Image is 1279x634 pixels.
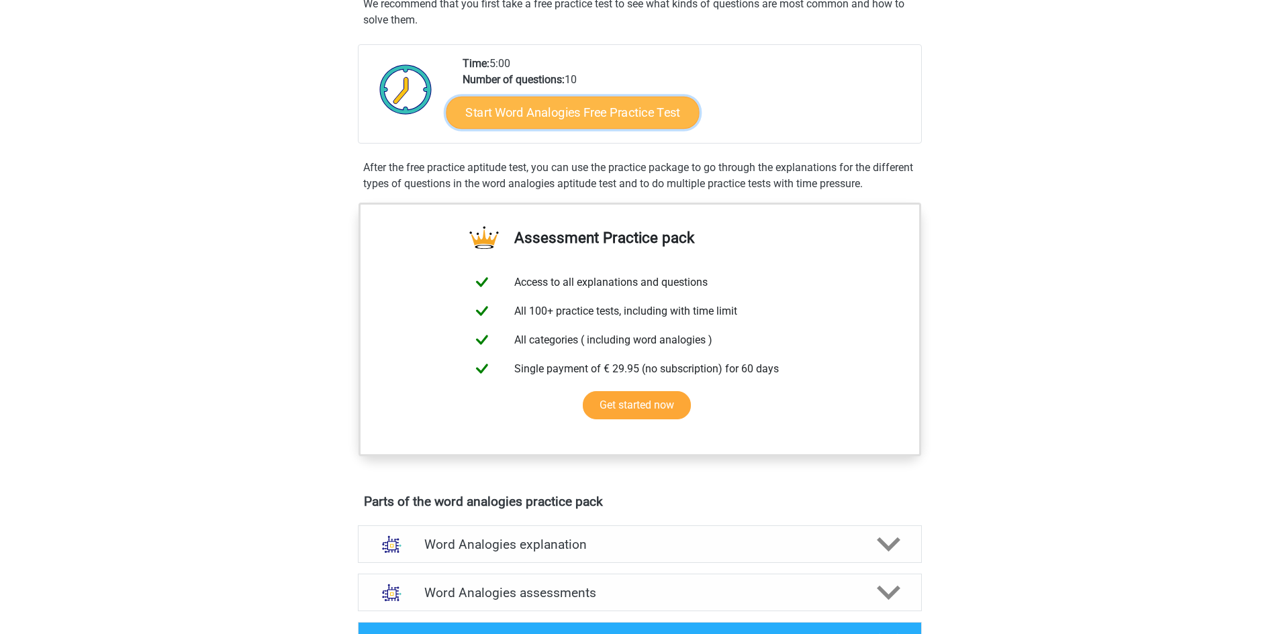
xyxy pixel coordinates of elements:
[463,57,489,70] b: Time:
[364,494,916,509] h4: Parts of the word analogies practice pack
[358,160,922,192] div: After the free practice aptitude test, you can use the practice package to go through the explana...
[352,525,927,563] a: explanations Word Analogies explanation
[372,56,440,123] img: Clock
[446,96,699,128] a: Start Word Analogies Free Practice Test
[375,527,409,562] img: word analogies explanations
[424,537,855,552] h4: Word Analogies explanation
[583,391,691,419] a: Get started now
[453,56,920,143] div: 5:00 10
[463,73,565,86] b: Number of questions:
[375,576,409,610] img: word analogies assessments
[352,574,927,611] a: assessments Word Analogies assessments
[424,585,855,600] h4: Word Analogies assessments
